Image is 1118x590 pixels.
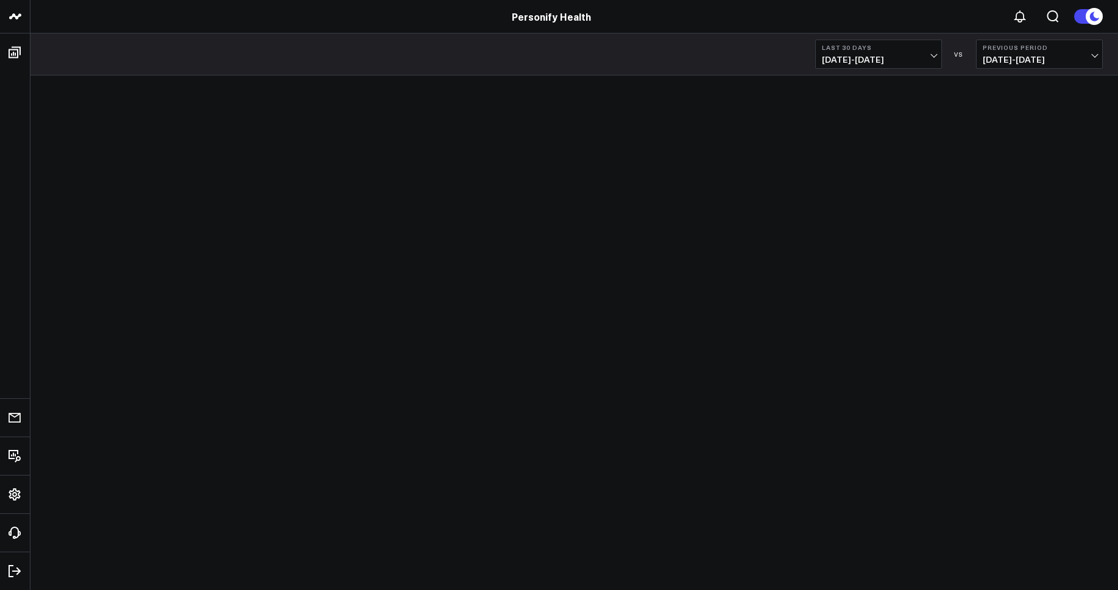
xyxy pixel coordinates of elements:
[815,40,942,69] button: Last 30 Days[DATE]-[DATE]
[512,10,591,23] a: Personify Health
[822,55,935,65] span: [DATE] - [DATE]
[983,44,1096,51] b: Previous Period
[983,55,1096,65] span: [DATE] - [DATE]
[822,44,935,51] b: Last 30 Days
[976,40,1103,69] button: Previous Period[DATE]-[DATE]
[948,51,970,58] div: VS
